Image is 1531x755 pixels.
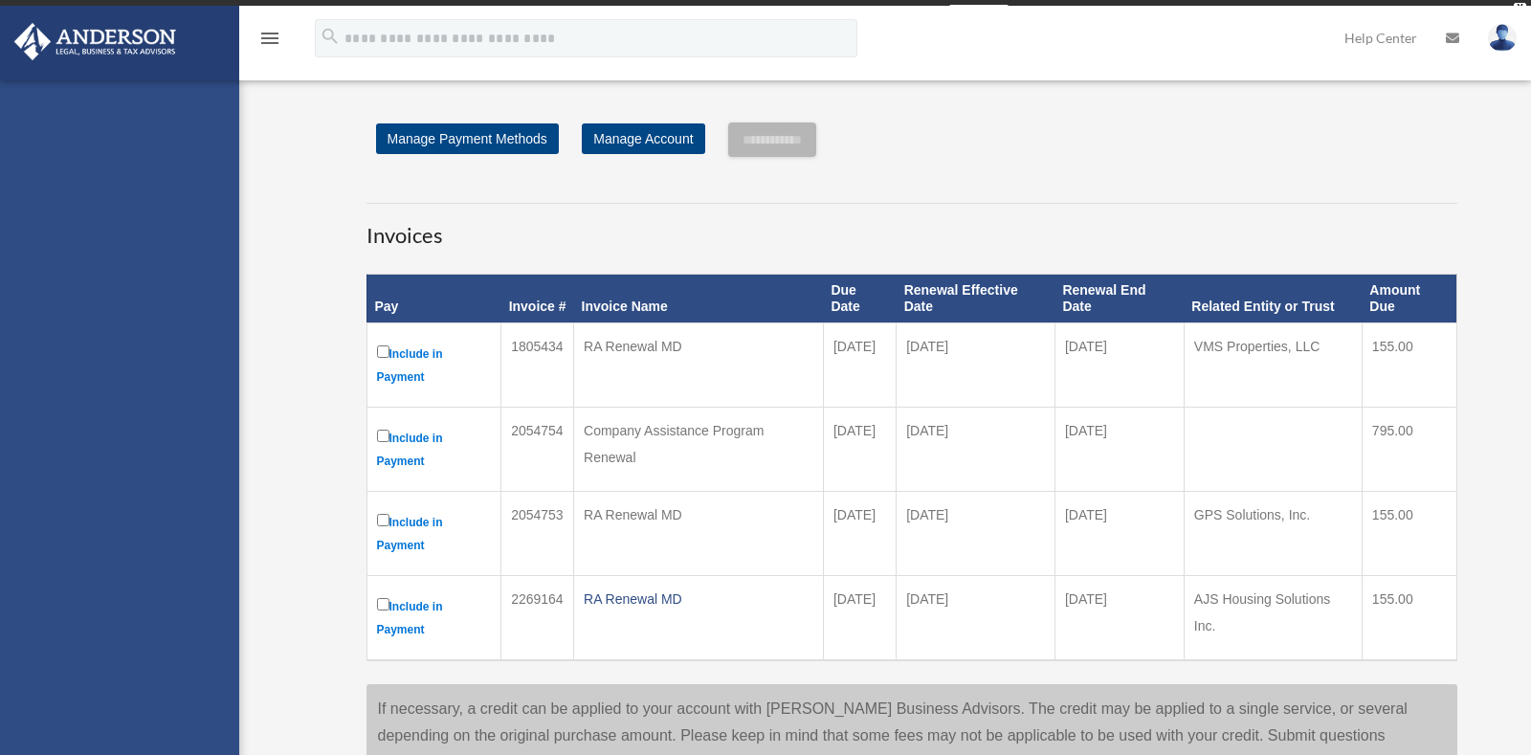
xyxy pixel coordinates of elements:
div: RA Renewal MD [584,501,813,528]
label: Include in Payment [377,510,492,557]
td: 1805434 [501,322,574,407]
div: close [1514,3,1526,14]
a: menu [258,33,281,50]
td: 155.00 [1362,575,1456,660]
i: search [320,26,341,47]
th: Renewal End Date [1054,275,1184,323]
td: [DATE] [1054,575,1184,660]
td: GPS Solutions, Inc. [1184,491,1362,575]
th: Renewal Effective Date [897,275,1055,323]
div: RA Renewal MD [584,333,813,360]
td: AJS Housing Solutions Inc. [1184,575,1362,660]
label: Include in Payment [377,426,492,473]
td: 155.00 [1362,491,1456,575]
a: Manage Account [582,123,704,154]
input: Include in Payment [377,598,389,611]
td: [DATE] [823,575,896,660]
td: [DATE] [1054,407,1184,491]
td: VMS Properties, LLC [1184,322,1362,407]
input: Include in Payment [377,430,389,442]
td: [DATE] [823,322,896,407]
th: Due Date [823,275,896,323]
td: [DATE] [823,491,896,575]
td: 155.00 [1362,322,1456,407]
img: Anderson Advisors Platinum Portal [9,23,182,60]
th: Amount Due [1362,275,1456,323]
label: Include in Payment [377,342,492,389]
h3: Invoices [366,203,1457,251]
th: Pay [366,275,501,323]
td: [DATE] [897,575,1055,660]
input: Include in Payment [377,345,389,358]
div: RA Renewal MD [584,586,813,612]
td: [DATE] [897,407,1055,491]
a: survey [949,5,1009,28]
td: 2054754 [501,407,574,491]
th: Invoice # [501,275,574,323]
input: Include in Payment [377,514,389,526]
a: Manage Payment Methods [376,123,559,154]
div: Company Assistance Program Renewal [584,417,813,471]
td: [DATE] [1054,491,1184,575]
td: 795.00 [1362,407,1456,491]
th: Invoice Name [574,275,824,323]
label: Include in Payment [377,594,492,641]
img: User Pic [1488,24,1517,52]
td: [DATE] [897,491,1055,575]
td: [DATE] [897,322,1055,407]
td: 2054753 [501,491,574,575]
td: 2269164 [501,575,574,660]
div: Get a chance to win 6 months of Platinum for free just by filling out this [522,5,941,28]
td: [DATE] [1054,322,1184,407]
i: menu [258,27,281,50]
th: Related Entity or Trust [1184,275,1362,323]
td: [DATE] [823,407,896,491]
